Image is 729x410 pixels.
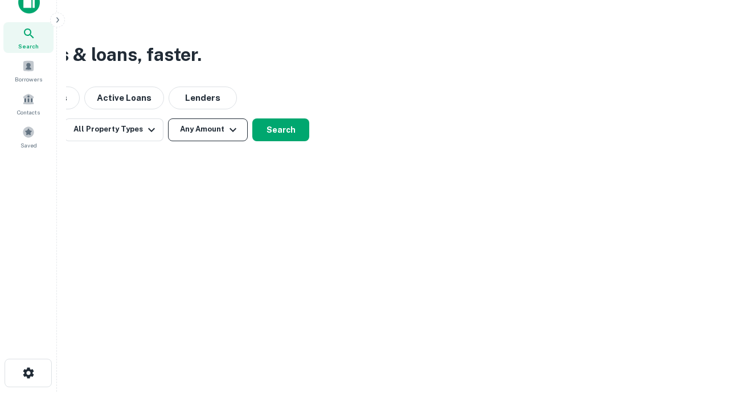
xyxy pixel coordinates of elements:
[3,22,54,53] a: Search
[252,118,309,141] button: Search
[15,75,42,84] span: Borrowers
[21,141,37,150] span: Saved
[17,108,40,117] span: Contacts
[672,319,729,374] iframe: Chat Widget
[84,87,164,109] button: Active Loans
[168,118,248,141] button: Any Amount
[169,87,237,109] button: Lenders
[18,42,39,51] span: Search
[3,88,54,119] a: Contacts
[64,118,163,141] button: All Property Types
[3,121,54,152] a: Saved
[3,55,54,86] a: Borrowers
